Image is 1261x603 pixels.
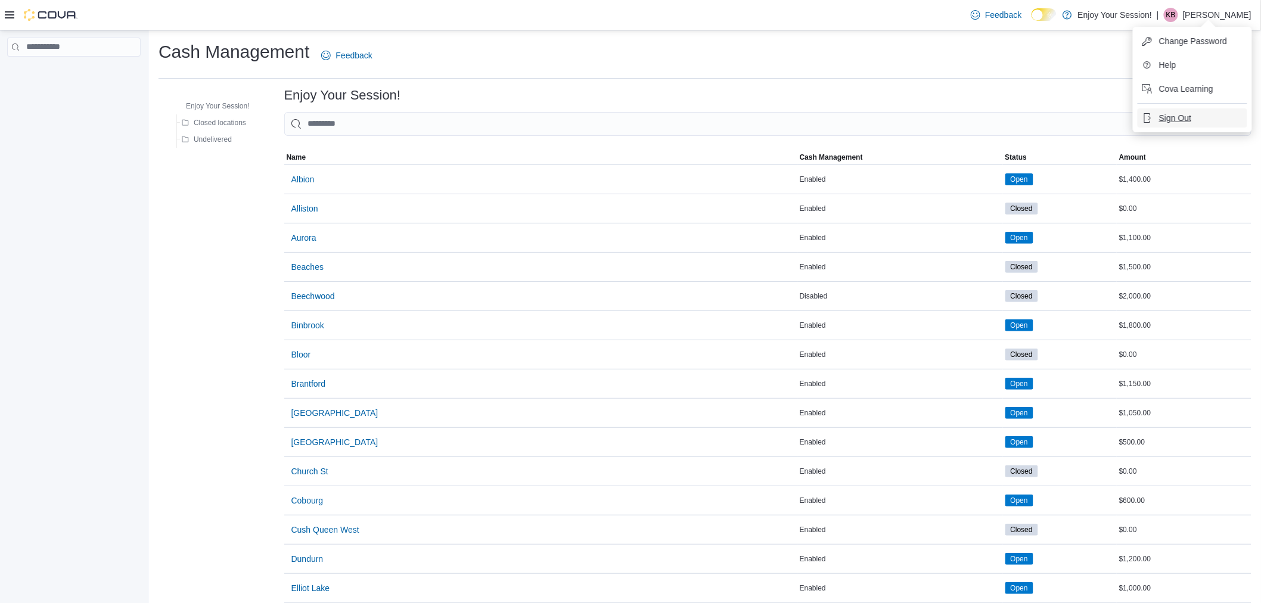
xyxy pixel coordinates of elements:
[287,197,323,220] button: Alliston
[800,153,863,162] span: Cash Management
[1117,406,1251,420] div: $1,050.00
[291,203,318,215] span: Alliston
[1011,437,1028,447] span: Open
[291,582,330,594] span: Elliot Lake
[797,172,1003,187] div: Enabled
[1117,464,1251,478] div: $0.00
[1117,201,1251,216] div: $0.00
[291,465,328,477] span: Church St
[1011,232,1028,243] span: Open
[797,347,1003,362] div: Enabled
[1005,232,1033,244] span: Open
[1005,290,1038,302] span: Closed
[1005,524,1038,536] span: Closed
[1011,174,1028,185] span: Open
[291,261,324,273] span: Beaches
[1005,436,1033,448] span: Open
[287,430,383,454] button: [GEOGRAPHIC_DATA]
[287,313,329,337] button: Binbrook
[1005,319,1033,331] span: Open
[287,255,328,279] button: Beaches
[1159,112,1191,124] span: Sign Out
[1117,231,1251,245] div: $1,100.00
[1159,59,1176,71] span: Help
[966,3,1026,27] a: Feedback
[287,576,335,600] button: Elliot Lake
[291,349,311,360] span: Bloor
[1164,8,1178,22] div: Kelsey Brazeau
[797,289,1003,303] div: Disabled
[797,435,1003,449] div: Enabled
[1005,173,1033,185] span: Open
[797,231,1003,245] div: Enabled
[194,135,232,144] span: Undelivered
[284,112,1251,136] input: This is a search bar. As you type, the results lower in the page will automatically filter.
[1117,260,1251,274] div: $1,500.00
[1117,347,1251,362] div: $0.00
[291,524,359,536] span: Cush Queen West
[1011,466,1033,477] span: Closed
[291,436,378,448] span: [GEOGRAPHIC_DATA]
[284,88,401,102] h3: Enjoy Your Session!
[287,547,328,571] button: Dundurn
[1183,8,1251,22] p: [PERSON_NAME]
[1005,378,1033,390] span: Open
[336,49,372,61] span: Feedback
[1117,172,1251,187] div: $1,400.00
[1117,493,1251,508] div: $600.00
[1117,581,1251,595] div: $1,000.00
[1011,495,1028,506] span: Open
[291,232,316,244] span: Aurora
[1157,8,1159,22] p: |
[287,167,319,191] button: Albion
[186,101,250,111] span: Enjoy Your Session!
[291,553,324,565] span: Dundurn
[797,150,1003,164] button: Cash Management
[287,343,316,366] button: Bloor
[797,464,1003,478] div: Enabled
[797,260,1003,274] div: Enabled
[291,495,324,506] span: Cobourg
[1138,55,1247,74] button: Help
[287,153,306,162] span: Name
[1117,150,1251,164] button: Amount
[985,9,1021,21] span: Feedback
[1011,291,1033,301] span: Closed
[291,319,324,331] span: Binbrook
[284,150,797,164] button: Name
[287,489,328,512] button: Cobourg
[797,523,1003,537] div: Enabled
[1011,583,1028,593] span: Open
[1119,153,1146,162] span: Amount
[1003,150,1117,164] button: Status
[1005,261,1038,273] span: Closed
[1005,349,1038,360] span: Closed
[287,226,321,250] button: Aurora
[287,372,331,396] button: Brantford
[1005,465,1038,477] span: Closed
[1117,289,1251,303] div: $2,000.00
[1138,79,1247,98] button: Cova Learning
[291,378,326,390] span: Brantford
[7,59,141,88] nav: Complex example
[1011,349,1033,360] span: Closed
[797,406,1003,420] div: Enabled
[1117,318,1251,332] div: $1,800.00
[291,407,378,419] span: [GEOGRAPHIC_DATA]
[194,118,246,128] span: Closed locations
[1117,523,1251,537] div: $0.00
[1011,320,1028,331] span: Open
[1032,8,1057,21] input: Dark Mode
[1005,203,1038,215] span: Closed
[159,40,309,64] h1: Cash Management
[797,201,1003,216] div: Enabled
[797,377,1003,391] div: Enabled
[1005,582,1033,594] span: Open
[797,552,1003,566] div: Enabled
[169,99,254,113] button: Enjoy Your Session!
[1011,408,1028,418] span: Open
[1011,262,1033,272] span: Closed
[1005,495,1033,506] span: Open
[1078,8,1153,22] p: Enjoy Your Session!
